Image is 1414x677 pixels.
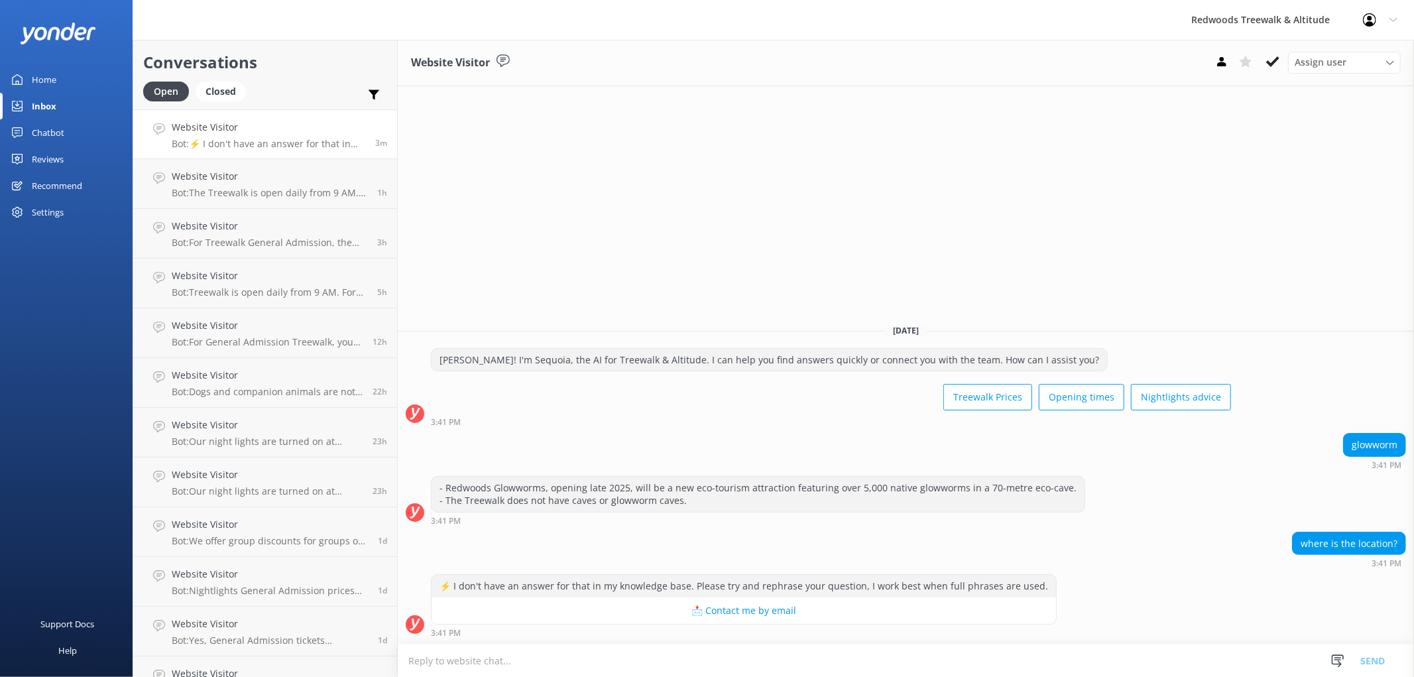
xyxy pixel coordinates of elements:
div: Assign User [1288,52,1401,73]
div: [PERSON_NAME]! I'm Sequoia, the AI for Treewalk & Altitude. I can help you find answers quickly o... [432,349,1107,371]
h4: Website Visitor [172,467,363,482]
span: Aug 27 2025 12:35pm (UTC +12:00) Pacific/Auckland [377,237,387,248]
button: 📩 Contact me by email [432,597,1056,624]
div: glowworm [1344,434,1405,456]
img: yonder-white-logo.png [20,23,96,44]
span: Assign user [1295,55,1346,70]
p: Bot: Nightlights General Admission prices start at $42 for adults (16+ years) and $26 for childre... [172,585,368,597]
div: Inbox [32,93,56,119]
strong: 3:41 PM [431,629,461,637]
span: Aug 27 2025 03:41pm (UTC +12:00) Pacific/Auckland [375,137,387,149]
button: Opening times [1039,384,1124,410]
div: Closed [196,82,246,101]
p: Bot: We offer group discounts for groups of more than 10 adults. Please contact us at [EMAIL_ADDR... [172,535,368,547]
span: Aug 27 2025 02:56am (UTC +12:00) Pacific/Auckland [373,336,387,347]
div: Aug 27 2025 03:41pm (UTC +12:00) Pacific/Auckland [1343,460,1406,469]
div: where is the location? [1293,532,1405,555]
h4: Website Visitor [172,567,368,582]
p: Bot: For Treewalk General Admission, the cost for 2 adults and up to 3 children (5-15 yrs) is $12... [172,237,367,249]
strong: 3:41 PM [431,418,461,426]
div: Settings [32,199,64,225]
p: Bot: Dogs and companion animals are not permitted on the Treewalk or Altitude due to safety conce... [172,386,363,398]
a: Website VisitorBot:⚡ I don't have an answer for that in my knowledge base. Please try and rephras... [133,109,397,159]
div: Home [32,66,56,93]
a: Website VisitorBot:We offer group discounts for groups of more than 10 adults. Please contact us ... [133,507,397,557]
p: Bot: The Treewalk is open daily from 9 AM. For last ticket sold times, please check the website F... [172,187,367,199]
a: Website VisitorBot:Nightlights General Admission prices start at $42 for adults (16+ years) and $... [133,557,397,607]
span: [DATE] [885,325,927,336]
a: Website VisitorBot:For General Admission Treewalk, you can arrive anytime from opening, which is ... [133,308,397,358]
span: Aug 27 2025 10:12am (UTC +12:00) Pacific/Auckland [377,286,387,298]
div: Aug 27 2025 03:41pm (UTC +12:00) Pacific/Auckland [431,417,1231,426]
div: Recommend [32,172,82,199]
div: ⚡ I don't have an answer for that in my knowledge base. Please try and rephrase your question, I ... [432,575,1056,597]
a: Website VisitorBot:Our night lights are turned on at sunset, and the night walk starts 20 minutes... [133,458,397,507]
h2: Conversations [143,50,387,75]
a: Website VisitorBot:The Treewalk is open daily from 9 AM. For last ticket sold times, please check... [133,159,397,209]
h4: Website Visitor [172,368,363,383]
p: Bot: For General Admission Treewalk, you can arrive anytime from opening, which is 9 AM. For nigh... [172,336,363,348]
div: - Redwoods Glowworms, opening late 2025, will be a new eco-tourism attraction featuring over 5,00... [432,477,1085,512]
span: Aug 27 2025 01:55pm (UTC +12:00) Pacific/Auckland [377,187,387,198]
a: Website VisitorBot:For Treewalk General Admission, the cost for 2 adults and up to 3 children (5-... [133,209,397,259]
h4: Website Visitor [172,517,368,532]
p: Bot: Our night lights are turned on at sunset, and the night walk starts 20 minutes thereafter. W... [172,485,363,497]
div: Aug 27 2025 03:41pm (UTC +12:00) Pacific/Auckland [431,628,1057,637]
a: Website VisitorBot:Our night lights are turned on at sunset, and the night walk starts 20 minutes... [133,408,397,458]
strong: 3:41 PM [431,517,461,525]
p: Bot: Yes, General Admission tickets purchased online for the Treewalk are valid for up to 12 mont... [172,635,368,646]
div: Aug 27 2025 03:41pm (UTC +12:00) Pacific/Auckland [1292,558,1406,568]
button: Treewalk Prices [943,384,1032,410]
h4: Website Visitor [172,617,368,631]
div: Support Docs [41,611,95,637]
span: Aug 26 2025 01:54pm (UTC +12:00) Pacific/Auckland [378,635,387,646]
div: Reviews [32,146,64,172]
a: Open [143,84,196,98]
span: Aug 26 2025 03:52pm (UTC +12:00) Pacific/Auckland [373,485,387,497]
span: Aug 26 2025 02:50pm (UTC +12:00) Pacific/Auckland [378,585,387,596]
button: Nightlights advice [1131,384,1231,410]
p: Bot: Treewalk is open daily from 9 AM. For last ticket sold times, please check our website FAQs ... [172,286,367,298]
a: Website VisitorBot:Dogs and companion animals are not permitted on the Treewalk or Altitude due t... [133,358,397,408]
span: Aug 26 2025 02:50pm (UTC +12:00) Pacific/Auckland [378,535,387,546]
strong: 3:41 PM [1372,560,1401,568]
strong: 3:41 PM [1372,462,1401,469]
p: Bot: ⚡ I don't have an answer for that in my knowledge base. Please try and rephrase your questio... [172,138,365,150]
span: Aug 26 2025 04:06pm (UTC +12:00) Pacific/Auckland [373,436,387,447]
span: Aug 26 2025 05:42pm (UTC +12:00) Pacific/Auckland [373,386,387,397]
h3: Website Visitor [411,54,490,72]
div: Open [143,82,189,101]
div: Help [58,637,77,664]
div: Aug 27 2025 03:41pm (UTC +12:00) Pacific/Auckland [431,516,1085,525]
h4: Website Visitor [172,120,365,135]
a: Closed [196,84,253,98]
h4: Website Visitor [172,169,367,184]
div: Chatbot [32,119,64,146]
h4: Website Visitor [172,418,363,432]
a: Website VisitorBot:Treewalk is open daily from 9 AM. For last ticket sold times, please check our... [133,259,397,308]
h4: Website Visitor [172,219,367,233]
h4: Website Visitor [172,318,363,333]
h4: Website Visitor [172,269,367,283]
p: Bot: Our night lights are turned on at sunset, and the night walk starts 20 minutes thereafter. W... [172,436,363,448]
a: Website VisitorBot:Yes, General Admission tickets purchased online for the Treewalk are valid for... [133,607,397,656]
